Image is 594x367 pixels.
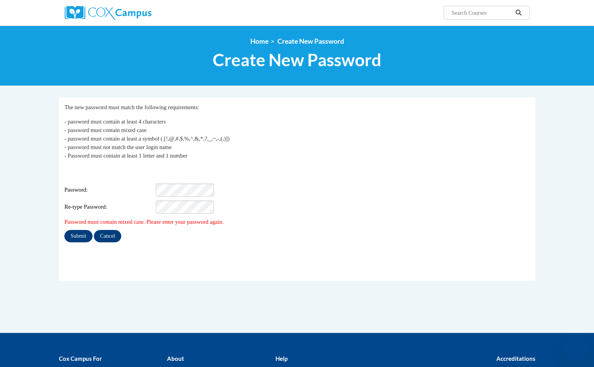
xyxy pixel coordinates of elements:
[513,8,524,17] button: Search
[64,186,154,194] span: Password:
[277,37,344,45] span: Create New Password
[213,50,381,70] span: Create New Password
[59,355,102,362] b: Cox Campus For
[64,118,229,159] span: - password must contain at least 4 characters - password must contain mixed case - password must ...
[64,104,199,110] span: The new password must match the following requirements:
[65,6,212,20] a: Cox Campus
[65,6,152,20] img: Cox Campus
[275,355,288,362] b: Help
[64,203,154,211] span: Re-type Password:
[64,230,92,242] input: Submit
[167,355,184,362] b: About
[250,37,269,45] a: Home
[563,336,588,361] iframe: Button to launch messaging window
[451,8,513,17] input: Search Courses
[64,219,224,225] span: Password must contain mixed case. Please enter your password again.
[496,355,535,362] b: Accreditations
[94,230,121,242] input: Cancel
